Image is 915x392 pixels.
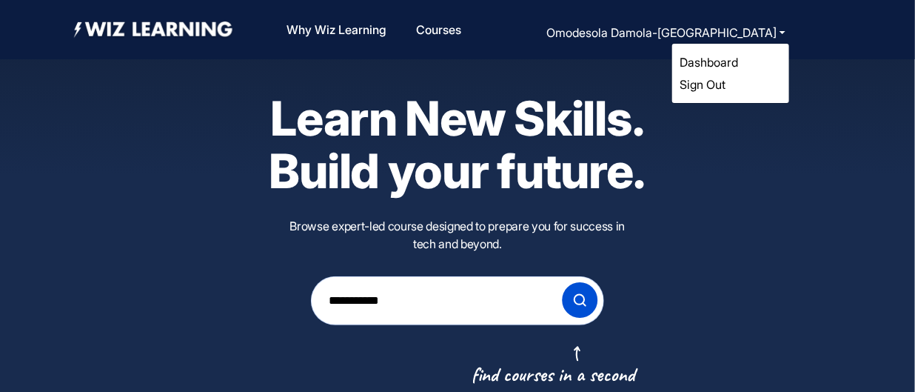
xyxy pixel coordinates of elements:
p: Browse expert-led course designed to prepare you for success in tech and beyond. [198,217,717,253]
h1: Learn New Skills. Build your future. [198,92,717,198]
a: Why Wiz Learning [281,14,392,46]
a: Dashboard [680,55,738,70]
button: Omodesola Damola-[GEOGRAPHIC_DATA] [542,22,790,43]
a: Sign Out [680,77,725,92]
a: Courses [410,14,467,46]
